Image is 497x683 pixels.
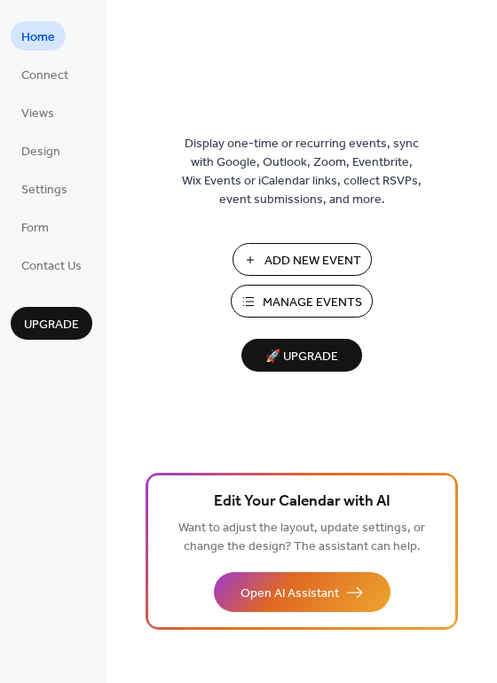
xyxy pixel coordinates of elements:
[11,59,79,89] a: Connect
[21,67,68,85] span: Connect
[21,257,82,276] span: Contact Us
[21,143,60,161] span: Design
[24,316,79,334] span: Upgrade
[11,212,59,241] a: Form
[241,585,339,603] span: Open AI Assistant
[178,516,425,559] span: Want to adjust the layout, update settings, or change the design? The assistant can help.
[214,490,390,514] span: Edit Your Calendar with AI
[241,339,362,372] button: 🚀 Upgrade
[21,28,55,47] span: Home
[11,250,92,279] a: Contact Us
[231,285,373,318] button: Manage Events
[182,135,422,209] span: Display one-time or recurring events, sync with Google, Outlook, Zoom, Eventbrite, Wix Events or ...
[11,307,92,340] button: Upgrade
[11,174,78,203] a: Settings
[11,21,66,51] a: Home
[11,98,65,127] a: Views
[264,252,361,271] span: Add New Event
[233,243,372,276] button: Add New Event
[21,105,54,123] span: Views
[21,181,67,200] span: Settings
[11,136,71,165] a: Design
[214,572,390,612] button: Open AI Assistant
[252,345,351,369] span: 🚀 Upgrade
[21,219,49,238] span: Form
[263,294,362,312] span: Manage Events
